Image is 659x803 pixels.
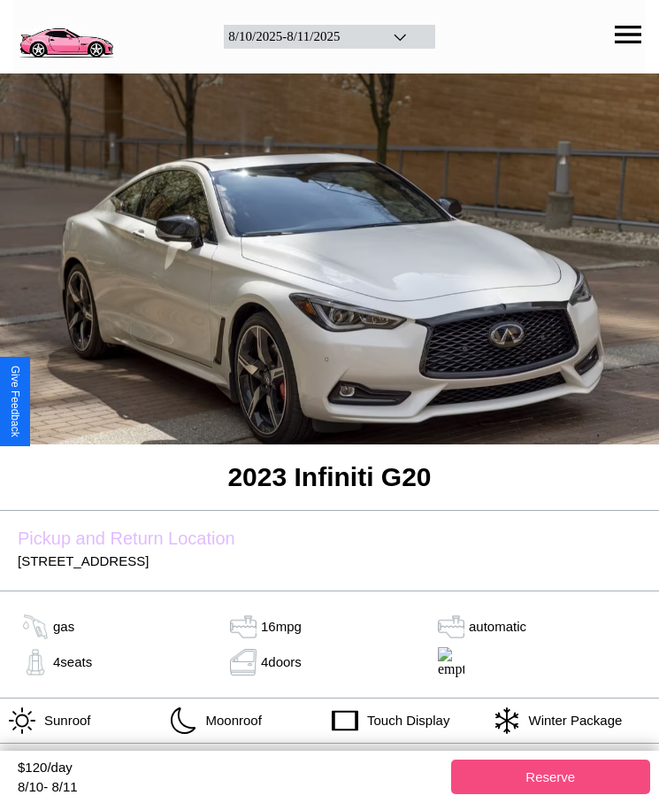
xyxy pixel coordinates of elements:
[197,708,262,732] p: Moonroof
[53,614,74,638] p: gas
[433,647,469,677] img: empty
[18,614,53,640] img: gas
[18,779,442,794] div: 8 / 10 - 8 / 11
[35,708,91,732] p: Sunroof
[226,614,261,640] img: tank
[53,650,92,674] p: 4 seats
[520,708,623,732] p: Winter Package
[433,614,469,640] img: gas
[226,649,261,676] img: door
[451,760,651,794] button: Reserve
[18,649,53,676] img: gas
[261,614,302,638] p: 16 mpg
[469,614,526,638] p: automatic
[9,366,21,437] div: Give Feedback
[13,9,119,61] img: logo
[228,29,370,44] div: 8 / 10 / 2025 - 8 / 11 / 2025
[18,549,641,573] p: [STREET_ADDRESS]
[18,529,641,549] label: Pickup and Return Location
[358,708,449,732] p: Touch Display
[261,650,302,674] p: 4 doors
[18,760,442,779] div: $ 120 /day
